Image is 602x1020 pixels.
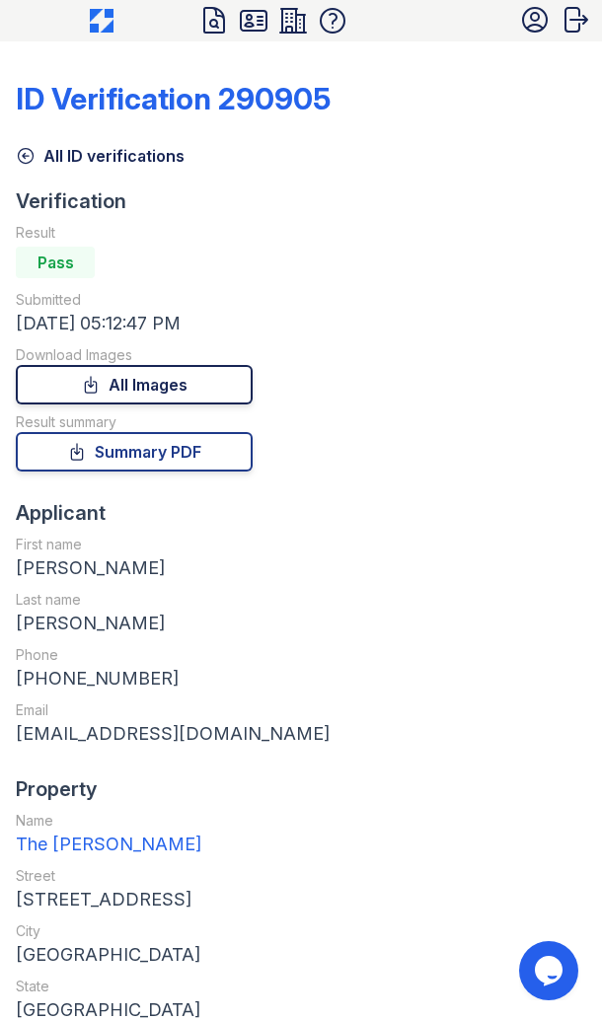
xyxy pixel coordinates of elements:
div: [STREET_ADDRESS] [16,886,253,913]
a: Name The [PERSON_NAME] [16,811,253,858]
div: The [PERSON_NAME] [16,831,253,858]
div: Last name [16,590,330,610]
div: City [16,921,253,941]
div: Property [16,775,253,803]
div: [PERSON_NAME] [16,554,330,582]
div: [PHONE_NUMBER] [16,665,330,692]
iframe: chat widget [519,941,582,1000]
div: Result summary [16,412,253,432]
div: State [16,977,253,996]
div: Name [16,811,253,831]
div: Pass [16,247,95,278]
div: Phone [16,645,330,665]
div: Submitted [16,290,253,310]
div: Email [16,700,330,720]
a: All Images [16,365,253,404]
div: [GEOGRAPHIC_DATA] [16,941,253,969]
div: [PERSON_NAME] [16,610,330,637]
div: [EMAIL_ADDRESS][DOMAIN_NAME] [16,720,330,748]
div: Download Images [16,345,253,365]
div: Street [16,866,253,886]
div: ID Verification 290905 [16,81,331,116]
div: Verification [16,187,253,215]
img: CE_Icon_Blue-c292c112584629df590d857e76928e9f676e5b41ef8f769ba2f05ee15b207248.png [90,9,113,33]
a: Summary PDF [16,432,253,472]
div: First name [16,535,330,554]
div: Result [16,223,253,243]
a: All ID verifications [16,144,185,168]
div: Applicant [16,499,330,527]
div: [DATE] 05:12:47 PM [16,310,253,337]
